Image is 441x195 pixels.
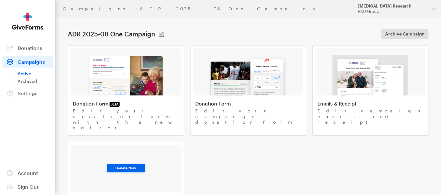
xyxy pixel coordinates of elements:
[18,70,53,78] a: Active
[317,108,423,125] p: Edit campaign emails and receipt
[68,30,155,38] h1: ADR 2025-08 One Campaign
[358,9,426,14] div: RKD Group
[3,167,53,179] a: Account
[12,13,43,30] img: GiveForms
[190,45,306,136] a: Donation Form Edit your campaign donation form
[332,55,408,95] img: image-3-0695904bd8fc2540e7c0ed4f0f3f42b2ae7fdd5008376bfc2271839042c80776.png
[208,55,288,95] img: image-2-e181a1b57a52e92067c15dabc571ad95275de6101288912623f50734140ed40c.png
[105,162,147,175] img: image-3-93ee28eb8bf338fe015091468080e1db9f51356d23dce784fdc61914b1599f14.png
[63,6,132,11] a: Campaigns
[18,90,37,96] span: Settings
[3,181,53,192] a: Sign Out
[3,88,53,99] a: Settings
[87,55,164,95] img: image-1-83ed7ead45621bf174d8040c5c72c9f8980a381436cbc16a82a0f79bcd7e5139.png
[18,59,45,65] span: Campaigns
[3,56,53,68] a: Campaigns
[195,100,301,107] h4: Donation Form
[317,100,423,107] h4: Emails & Receipt
[73,108,179,131] p: Edit your donation form with the new editor
[73,100,179,107] h4: Donation Form
[140,6,317,11] a: ADR 2025-08 One Campaign
[18,184,39,190] span: Sign Out
[195,108,301,125] p: Edit your campaign donation form
[312,45,428,136] a: Emails & Receipt Edit campaign emails and receipt
[18,45,42,51] span: Donations
[110,102,120,107] span: BETA
[381,29,428,39] a: Archive Campaign
[3,42,53,54] a: Donations
[358,3,426,9] div: [MEDICAL_DATA] Research
[385,30,425,38] span: Archive Campaign
[18,78,53,85] a: Archived
[18,170,38,176] span: Account
[68,45,184,136] a: Donation FormBETA Edit your donation form with the new editor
